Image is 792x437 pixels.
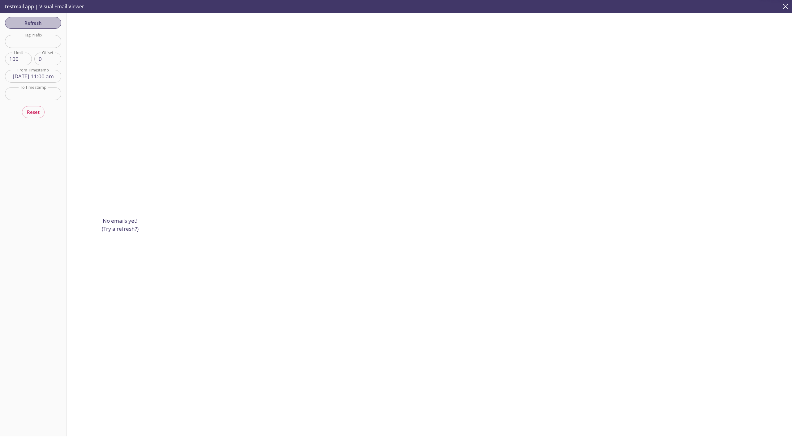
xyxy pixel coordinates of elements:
[27,108,40,116] span: Reset
[102,217,139,233] p: No emails yet! (Try a refresh?)
[22,106,45,118] button: Reset
[5,3,24,10] span: testmail
[10,19,56,27] span: Refresh
[5,17,61,29] button: Refresh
